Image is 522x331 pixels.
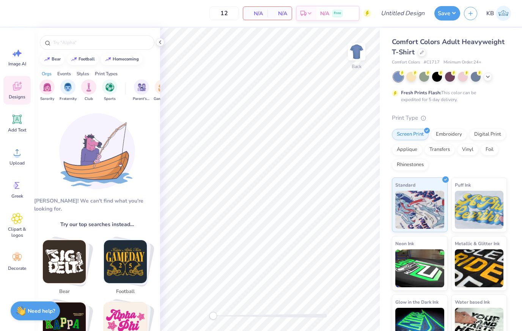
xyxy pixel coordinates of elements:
[457,144,478,155] div: Vinyl
[42,70,52,77] div: Orgs
[401,90,441,96] strong: Fresh Prints Flash:
[424,59,440,66] span: # C1717
[57,70,71,77] div: Events
[9,94,25,100] span: Designs
[395,249,444,287] img: Neon Ink
[105,57,111,62] img: trend_line.gif
[43,240,86,283] img: bear
[137,83,146,92] img: Parent's Weekend Image
[395,298,439,306] span: Glow in the Dark Ink
[392,37,505,57] span: Comfort Colors Adult Heavyweight T-Shirt
[455,191,504,229] img: Puff Ink
[431,129,467,140] div: Embroidery
[375,6,431,21] input: Untitled Design
[425,144,455,155] div: Transfers
[9,160,25,166] span: Upload
[77,70,89,77] div: Styles
[8,265,26,271] span: Decorate
[79,57,95,61] div: football
[71,57,77,62] img: trend_line.gif
[8,61,26,67] span: Image AI
[481,144,498,155] div: Foil
[99,240,156,298] button: Stack Card Button football
[52,288,77,296] span: bear
[209,312,217,320] div: Accessibility label
[81,79,96,102] button: filter button
[154,79,171,102] div: filter for Game Day
[102,79,117,102] button: filter button
[395,191,444,229] img: Standard
[392,159,429,171] div: Rhinestones
[95,70,118,77] div: Print Types
[104,240,147,283] img: football
[401,89,494,103] div: This color can be expedited for 5 day delivery.
[60,220,134,228] span: Try our top searches instead…
[158,83,167,92] img: Game Day Image
[395,181,415,189] span: Standard
[101,54,142,65] button: homecoming
[81,79,96,102] div: filter for Club
[209,6,239,20] input: – –
[133,96,150,102] span: Parent's Weekend
[60,79,77,102] button: filter button
[40,96,54,102] span: Sorority
[392,144,422,155] div: Applique
[349,44,364,59] img: Back
[52,39,149,46] input: Try "Alpha"
[38,240,95,298] button: Stack Card Button bear
[113,57,139,61] div: homecoming
[248,10,263,17] span: N/A
[113,288,138,296] span: football
[455,249,504,287] img: Metallic & Glitter Ink
[392,114,507,122] div: Print Type
[443,59,481,66] span: Minimum Order: 24 +
[44,57,50,62] img: trend_line.gif
[352,63,362,70] div: Back
[60,96,77,102] span: Fraternity
[334,11,341,16] span: Free
[52,57,61,61] div: bear
[486,9,494,18] span: KB
[455,298,490,306] span: Water based Ink
[11,193,23,199] span: Greek
[455,181,471,189] span: Puff Ink
[8,127,26,133] span: Add Text
[455,239,500,247] span: Metallic & Glitter Ink
[469,129,506,140] div: Digital Print
[67,54,98,65] button: football
[40,54,64,65] button: bear
[496,6,511,21] img: Kate Beckley
[395,239,414,247] span: Neon Ink
[28,307,55,315] strong: Need help?
[64,83,72,92] img: Fraternity Image
[133,79,150,102] div: filter for Parent's Weekend
[392,59,420,66] span: Comfort Colors
[483,6,514,21] a: KB
[102,79,117,102] div: filter for Sports
[59,113,135,189] img: Loading...
[434,6,460,21] button: Save
[39,79,55,102] div: filter for Sorority
[272,10,287,17] span: N/A
[154,79,171,102] button: filter button
[39,79,55,102] button: filter button
[320,10,329,17] span: N/A
[133,79,150,102] button: filter button
[5,226,30,238] span: Clipart & logos
[60,79,77,102] div: filter for Fraternity
[34,197,160,213] div: [PERSON_NAME]! We can't find what you're looking for.
[104,96,116,102] span: Sports
[105,83,114,92] img: Sports Image
[85,83,93,92] img: Club Image
[392,129,429,140] div: Screen Print
[85,96,93,102] span: Club
[43,83,52,92] img: Sorority Image
[154,96,171,102] span: Game Day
